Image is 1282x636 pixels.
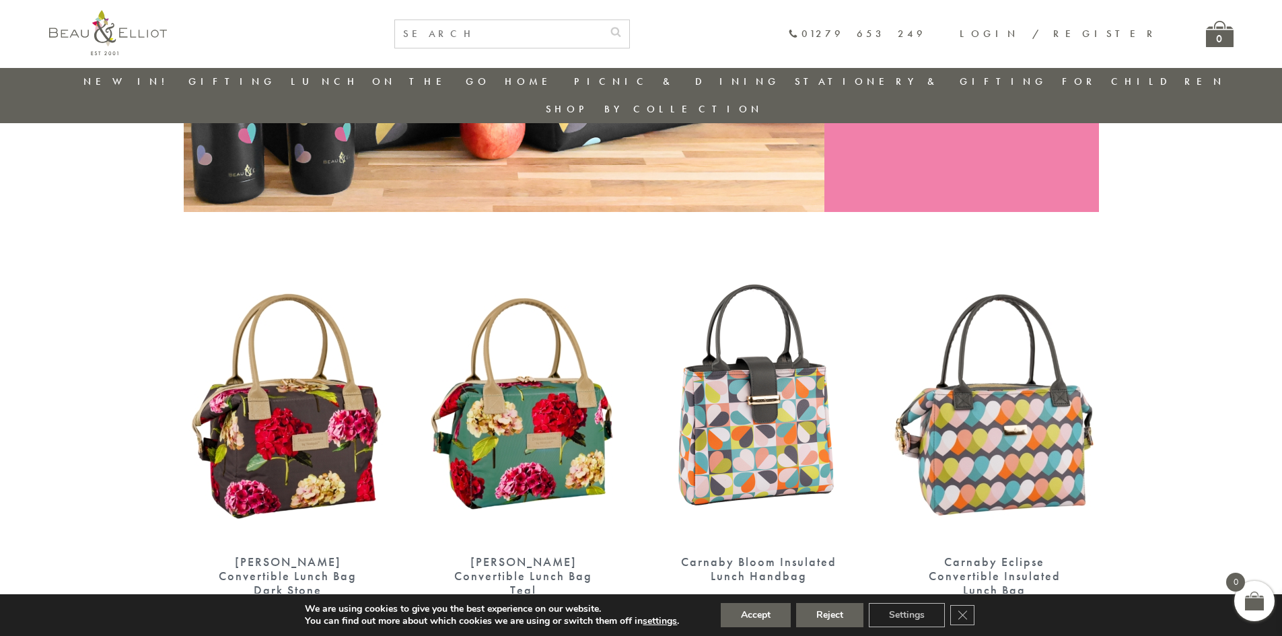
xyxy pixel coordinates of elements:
button: Settings [869,603,945,627]
button: Accept [721,603,791,627]
button: Reject [796,603,863,627]
a: 01279 653 249 [788,28,926,40]
button: Close GDPR Cookie Banner [950,605,974,625]
button: settings [643,615,677,627]
p: We are using cookies to give you the best experience on our website. [305,603,679,615]
a: Login / Register [960,27,1159,40]
img: Carnaby Bloom Insulated Lunch Handbag [655,273,863,542]
a: 0 [1206,21,1234,47]
a: Picnic & Dining [574,75,780,88]
a: Gifting [188,75,276,88]
a: Carnaby eclipse convertible lunch bag Carnaby Eclipse Convertible Insulated Lunch Bag £19.99 [890,273,1099,623]
a: Carnaby Bloom Insulated Lunch Handbag Carnaby Bloom Insulated Lunch Handbag £24.99 [655,273,863,609]
span: 0 [1226,573,1245,592]
a: For Children [1062,75,1225,88]
a: Home [505,75,559,88]
div: Carnaby Eclipse Convertible Insulated Lunch Bag [914,555,1075,597]
img: Carnaby eclipse convertible lunch bag [890,273,1099,542]
a: New in! [83,75,174,88]
img: logo [49,10,167,55]
a: Stationery & Gifting [795,75,1047,88]
input: SEARCH [395,20,602,48]
a: Lunch On The Go [291,75,490,88]
div: [PERSON_NAME] Convertible Lunch Bag Dark Stone [207,555,369,597]
div: [PERSON_NAME] Convertible Lunch Bag Teal [443,555,604,597]
img: Sarah Kelleher convertible lunch bag teal [419,273,628,542]
p: You can find out more about which cookies we are using or switch them off in . [305,615,679,627]
div: Carnaby Bloom Insulated Lunch Handbag [678,555,840,583]
a: Sarah Kelleher convertible lunch bag teal [PERSON_NAME] Convertible Lunch Bag Teal £19.99 [419,273,628,623]
a: Shop by collection [546,102,763,116]
a: Sarah Kelleher Lunch Bag Dark Stone [PERSON_NAME] Convertible Lunch Bag Dark Stone £19.99 [184,273,392,623]
img: Sarah Kelleher Lunch Bag Dark Stone [184,273,392,542]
